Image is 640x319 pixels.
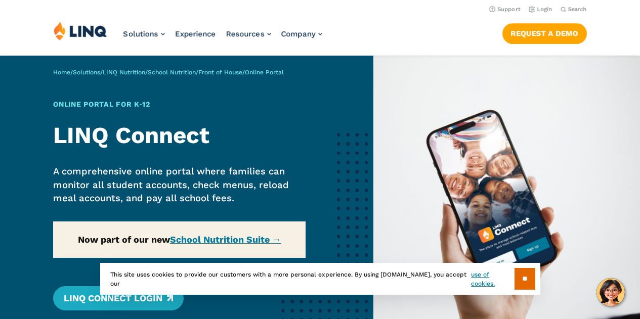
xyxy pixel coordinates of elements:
a: Login [529,6,552,13]
a: Solutions [123,29,165,38]
span: Online Portal [245,69,284,76]
span: Search [568,6,587,13]
a: Request a Demo [502,23,587,43]
button: Open Search Bar [561,6,587,13]
span: Solutions [123,29,158,38]
button: Hello, have a question? Let’s chat. [596,278,625,306]
a: LINQ Nutrition [103,69,145,76]
strong: LINQ Connect [53,122,209,149]
a: Experience [175,29,216,38]
a: use of cookies. [471,270,514,288]
a: Company [281,29,322,38]
a: Home [53,69,70,76]
nav: Primary Navigation [123,21,322,55]
a: Solutions [73,69,100,76]
div: This site uses cookies to provide our customers with a more personal experience. By using [DOMAIN... [100,263,540,295]
nav: Button Navigation [502,21,587,43]
span: Company [281,29,316,38]
a: School Nutrition [148,69,196,76]
h1: Online Portal for K‑12 [53,99,305,110]
a: Support [489,6,521,13]
p: A comprehensive online portal where families can monitor all student accounts, check menus, reloa... [53,165,305,205]
a: Front of House [198,69,242,76]
strong: Now part of our new [78,234,281,245]
span: / / / / / [53,69,284,76]
span: Resources [226,29,265,38]
a: Resources [226,29,271,38]
img: LINQ | K‑12 Software [54,21,107,40]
